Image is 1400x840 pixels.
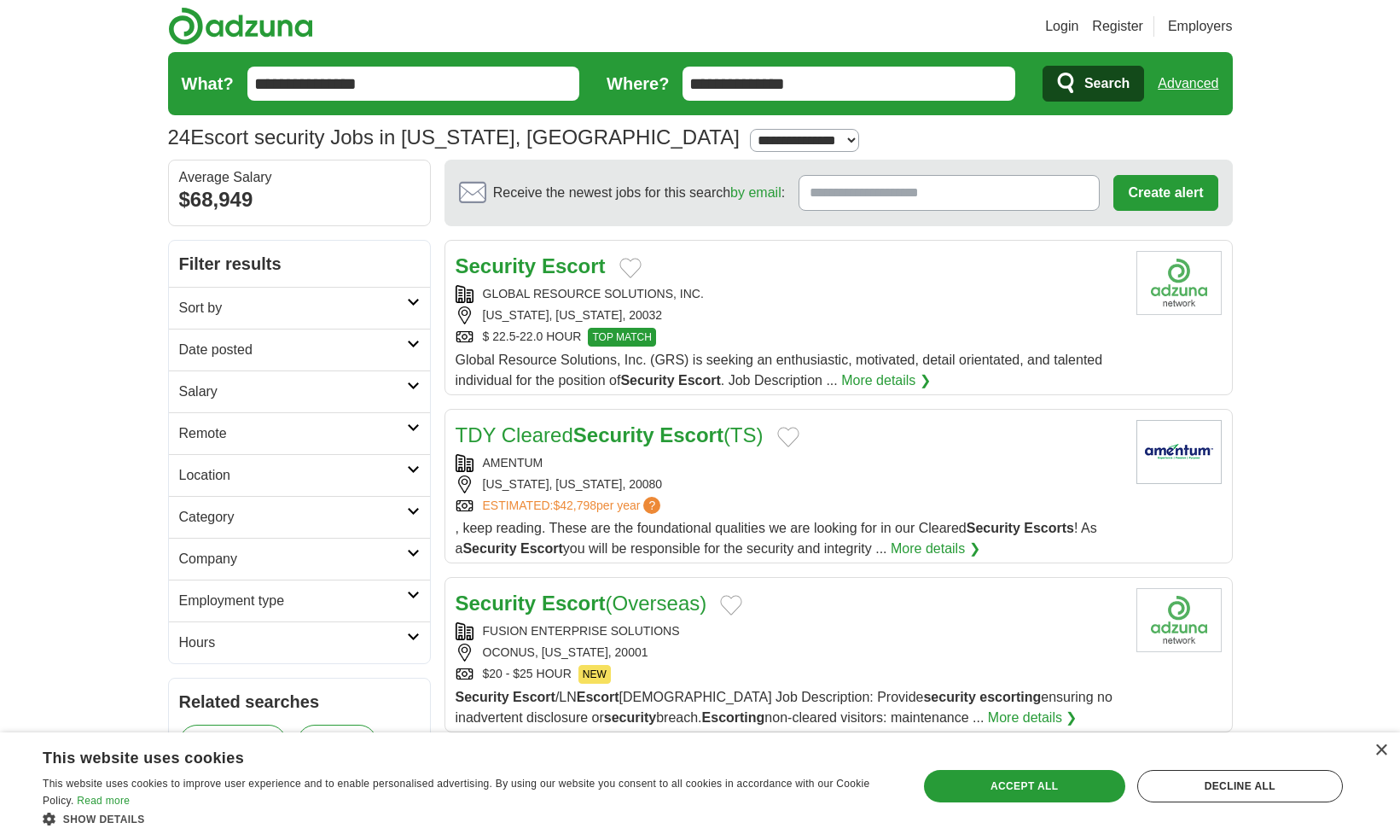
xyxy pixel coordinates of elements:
[456,353,1103,388] span: Global Resource Solutions, Inc. (GRS) is seeking an enthusiastic, motivated, detail orientated, a...
[179,591,407,611] h2: Employment type
[520,541,563,556] strong: Escort
[169,412,430,454] a: Remote
[891,539,980,559] a: More details ❯
[923,690,975,704] strong: security
[169,538,430,580] a: Company
[720,595,742,615] button: Add to favorite jobs
[1136,420,1222,484] img: Amentum logo
[456,306,1123,324] div: [US_STATE], [US_STATE], 20032
[169,241,430,287] h2: Filter results
[456,475,1123,493] div: [US_STATE], [US_STATE], 20080
[456,423,764,446] a: TDY ClearedSecurity Escort(TS)
[179,689,420,715] h2: Related searches
[573,423,654,446] strong: Security
[169,580,430,621] a: Employment type
[588,328,655,347] span: TOP MATCH
[456,285,1123,303] div: GLOBAL RESOURCE SOLUTIONS, INC.
[179,507,407,528] h2: Category
[988,708,1078,728] a: More details ❯
[168,125,740,149] h1: Escort security Jobs in [US_STATE], [GEOGRAPHIC_DATA]
[179,298,407,318] h2: Sort by
[168,122,191,153] span: 24
[462,541,516,556] strong: Security
[777,427,799,447] button: Add to favorite jobs
[1043,66,1144,102] button: Search
[1136,588,1222,652] img: Company logo
[168,7,313,45] img: Adzuna logo
[297,725,377,761] a: it security
[643,497,660,514] span: ?
[1374,744,1387,757] div: Close
[179,382,407,402] h2: Salary
[1137,770,1343,802] div: Decline all
[542,592,606,615] strong: Escort
[483,456,543,470] a: AMENTUM
[456,665,1123,684] div: $20 - $25 HOUR
[1084,67,1130,101] span: Search
[483,497,665,515] a: ESTIMATED:$42,798per year?
[179,633,407,653] h2: Hours
[456,690,509,704] strong: Security
[456,254,606,277] a: Security Escort
[179,171,420,184] div: Average Salary
[169,370,430,412] a: Salary
[456,592,707,615] a: Security Escort(Overseas)
[43,778,870,807] span: This website uses cookies to improve user experience and to enable personalised advertising. By u...
[577,690,619,704] strong: Escort
[1113,175,1217,211] button: Create alert
[1136,251,1222,315] img: Company logo
[169,496,430,538] a: Category
[620,373,674,388] strong: Security
[1045,16,1078,37] a: Login
[553,499,596,512] span: $42,798
[169,287,430,329] a: Sort by
[456,254,537,277] strong: Security
[169,454,430,496] a: Location
[702,710,765,725] strong: Escorting
[456,328,1123,347] div: $ 22.5-22.0 HOUR
[179,725,287,761] a: social security
[730,185,781,200] a: by email
[179,340,407,360] h2: Date posted
[619,258,642,278] button: Add to favorite jobs
[1092,16,1143,37] a: Register
[542,254,606,277] strong: Escort
[513,690,555,704] strong: Escort
[456,521,1097,556] span: , keep reading. These are the foundational qualities we are looking for in our Cleared ! As a you...
[43,743,849,768] div: This website uses cookies
[678,373,721,388] strong: Escort
[77,795,130,807] a: Read more, opens a new window
[179,423,407,444] h2: Remote
[179,465,407,486] h2: Location
[967,521,1020,535] strong: Security
[607,71,669,96] label: Where?
[604,710,656,725] strong: security
[924,770,1125,802] div: Accept all
[456,622,1123,640] div: FUSION ENTERPRISE SOLUTIONS
[456,592,537,615] strong: Security
[1158,67,1218,101] a: Advanced
[1168,16,1233,37] a: Employers
[979,690,1041,704] strong: escorting
[841,370,931,391] a: More details ❯
[179,549,407,569] h2: Company
[1024,521,1074,535] strong: Escorts
[578,665,611,684] span: NEW
[179,184,420,215] div: $68,949
[456,690,1112,725] span: /LN [DEMOGRAPHIC_DATA] Job Description: Provide ensuring no inadvertent disclosure or breach. non...
[63,814,145,825] span: Show details
[169,621,430,663] a: Hours
[659,423,723,446] strong: Escort
[456,644,1123,662] div: OCONUS, [US_STATE], 20001
[43,810,892,827] div: Show details
[493,183,785,203] span: Receive the newest jobs for this search :
[182,71,234,96] label: What?
[169,329,430,370] a: Date posted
